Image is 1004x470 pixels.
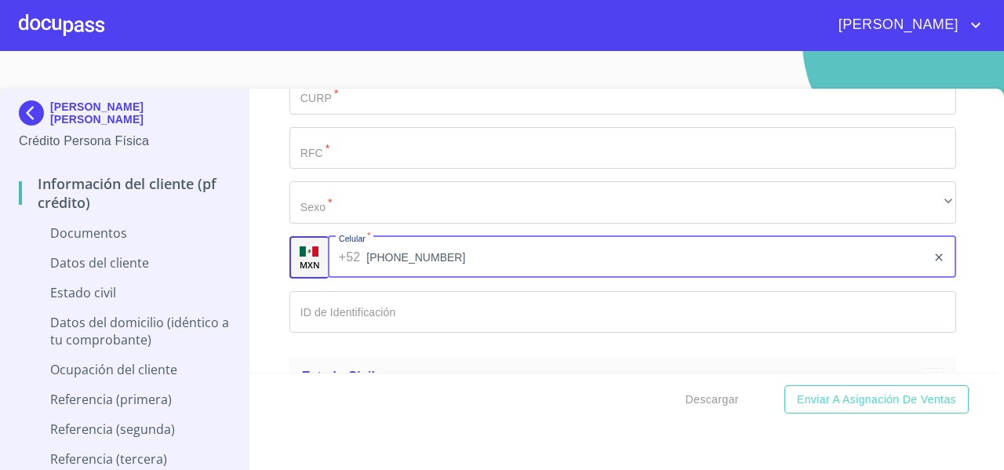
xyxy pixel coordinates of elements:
[19,391,230,408] p: Referencia (primera)
[19,100,50,126] img: Docupass spot blue
[827,13,985,38] button: account of current user
[19,421,230,438] p: Referencia (segunda)
[289,181,956,224] div: ​
[19,450,230,468] p: Referencia (tercera)
[797,390,956,410] span: Enviar a Asignación de Ventas
[50,100,230,126] p: [PERSON_NAME] [PERSON_NAME]
[686,390,739,410] span: Descargar
[302,370,375,383] span: Estado Civil
[300,259,320,271] p: MXN
[19,254,230,271] p: Datos del cliente
[784,385,969,414] button: Enviar a Asignación de Ventas
[19,174,230,212] p: Información del cliente (PF crédito)
[300,246,318,257] img: R93DlvwvvjP9fbrDwZeCRYBHk45OWMq+AAOlFVsxT89f82nwPLnD58IP7+ANJEaWYhP0Tx8kkA0WlQMPQsAAgwAOmBj20AXj6...
[679,385,745,414] button: Descargar
[339,248,361,267] p: +52
[19,100,230,132] div: [PERSON_NAME] [PERSON_NAME]
[19,224,230,242] p: Documentos
[933,251,945,264] button: clear input
[19,361,230,378] p: Ocupación del Cliente
[827,13,966,38] span: [PERSON_NAME]
[19,132,230,151] p: Crédito Persona Física
[19,284,230,301] p: Estado Civil
[19,314,230,348] p: Datos del domicilio (idéntico a tu comprobante)
[289,358,956,395] div: Estado Civil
